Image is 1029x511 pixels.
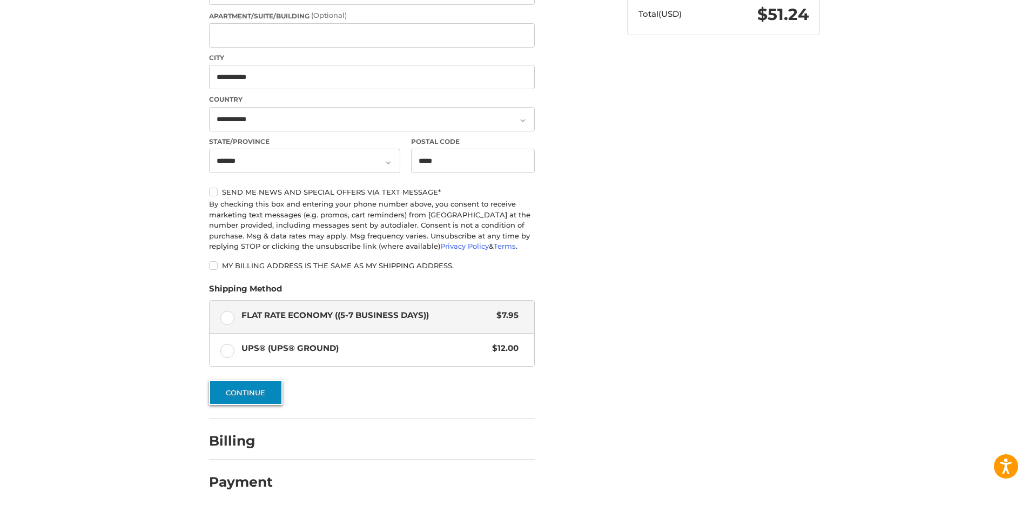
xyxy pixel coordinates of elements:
span: $51.24 [757,4,809,24]
label: Apartment/Suite/Building [209,10,535,21]
legend: Shipping Method [209,283,282,300]
label: Postal Code [411,137,535,147]
h2: Payment [209,474,273,490]
span: UPS® (UPS® Ground) [241,342,487,355]
small: (Optional) [311,11,347,19]
span: $7.95 [491,309,519,322]
span: $12.00 [487,342,519,355]
span: Total (USD) [638,9,682,19]
button: Continue [209,380,283,405]
a: Privacy Policy [440,242,489,250]
a: Terms [494,242,516,250]
label: Country [209,95,535,104]
label: My billing address is the same as my shipping address. [209,261,535,270]
h2: Billing [209,433,272,449]
div: By checking this box and entering your phone number above, you consent to receive marketing text ... [209,199,535,252]
label: Send me news and special offers via text message* [209,188,535,196]
label: City [209,53,535,63]
span: Flat Rate Economy ((5-7 Business Days)) [241,309,492,322]
label: State/Province [209,137,400,147]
